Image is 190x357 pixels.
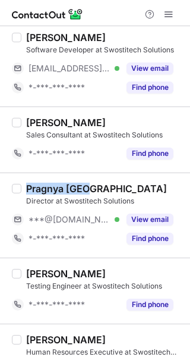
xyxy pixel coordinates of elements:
button: Reveal Button [126,148,173,159]
div: [PERSON_NAME] [26,32,106,43]
img: ContactOut v5.3.10 [12,7,83,21]
div: [PERSON_NAME] [26,334,106,346]
div: Software Developer at Swostitech Solutions [26,45,183,55]
div: Testing Engineer at Swostitech Solutions [26,281,183,292]
div: Sales Consultant at Swostitech Solutions [26,130,183,140]
div: [PERSON_NAME] [26,117,106,129]
button: Reveal Button [126,214,173,226]
button: Reveal Button [126,233,173,245]
div: [PERSON_NAME] [26,268,106,280]
span: [EMAIL_ADDRESS][DOMAIN_NAME] [28,63,110,74]
div: Pragnya [GEOGRAPHIC_DATA] [26,183,167,195]
button: Reveal Button [126,82,173,93]
button: Reveal Button [126,62,173,74]
div: Director at Swostitech Solutions [26,196,183,206]
span: ***@[DOMAIN_NAME] [28,214,110,225]
button: Reveal Button [126,299,173,311]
